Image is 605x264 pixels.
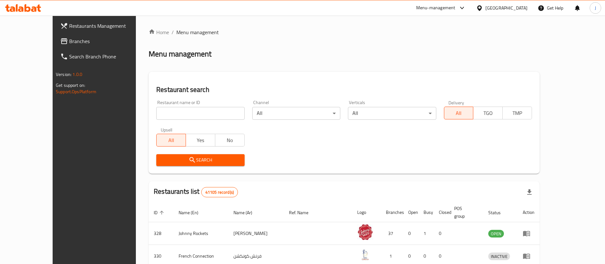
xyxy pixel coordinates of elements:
button: No [215,134,245,147]
button: TGO [473,107,503,119]
td: [PERSON_NAME] [228,222,284,245]
h2: Menu management [149,49,211,59]
span: Restaurants Management [69,22,149,30]
label: Upsell [161,127,173,132]
td: 328 [149,222,173,245]
div: All [252,107,340,120]
span: INACTIVE [488,253,510,260]
span: 1.0.0 [72,70,82,79]
td: Johnny Rockets [173,222,228,245]
span: Version: [56,70,71,79]
span: Name (Ar) [233,209,261,216]
div: Menu-management [416,4,455,12]
span: Branches [69,37,149,45]
div: [GEOGRAPHIC_DATA] [485,4,528,11]
span: TMP [505,109,529,118]
img: Johnny Rockets [357,224,373,240]
button: All [156,134,186,147]
a: Home [149,28,169,36]
span: Status [488,209,509,216]
span: All [447,109,471,118]
span: Name (En) [179,209,207,216]
h2: Restaurants list [154,187,238,197]
div: Total records count [201,187,238,197]
button: All [444,107,474,119]
li: / [172,28,174,36]
span: Menu management [176,28,219,36]
td: 0 [434,222,449,245]
div: Menu [523,252,535,260]
img: French Connection [357,247,373,263]
a: Branches [55,34,154,49]
td: 37 [381,222,403,245]
nav: breadcrumb [149,28,540,36]
span: Search Branch Phone [69,53,149,60]
div: All [348,107,436,120]
span: Yes [188,136,213,145]
th: Open [403,203,418,222]
a: Support.OpsPlatform [56,87,96,96]
span: 41105 record(s) [202,189,238,195]
a: Restaurants Management [55,18,154,34]
span: Search [161,156,239,164]
span: POS group [454,205,476,220]
span: ID [154,209,166,216]
a: Search Branch Phone [55,49,154,64]
span: All [159,136,183,145]
label: Delivery [448,100,464,105]
span: OPEN [488,230,504,238]
th: Logo [352,203,381,222]
div: Menu [523,230,535,237]
button: Search [156,154,244,166]
span: Get support on: [56,81,85,89]
th: Busy [418,203,434,222]
input: Search for restaurant name or ID.. [156,107,244,120]
span: J [595,4,596,11]
td: 0 [403,222,418,245]
h2: Restaurant search [156,85,532,94]
td: 1 [418,222,434,245]
th: Closed [434,203,449,222]
span: No [218,136,242,145]
th: Action [518,203,540,222]
button: Yes [186,134,215,147]
button: TMP [502,107,532,119]
th: Branches [381,203,403,222]
span: TGO [476,109,500,118]
span: Ref. Name [289,209,317,216]
div: Export file [522,185,537,200]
